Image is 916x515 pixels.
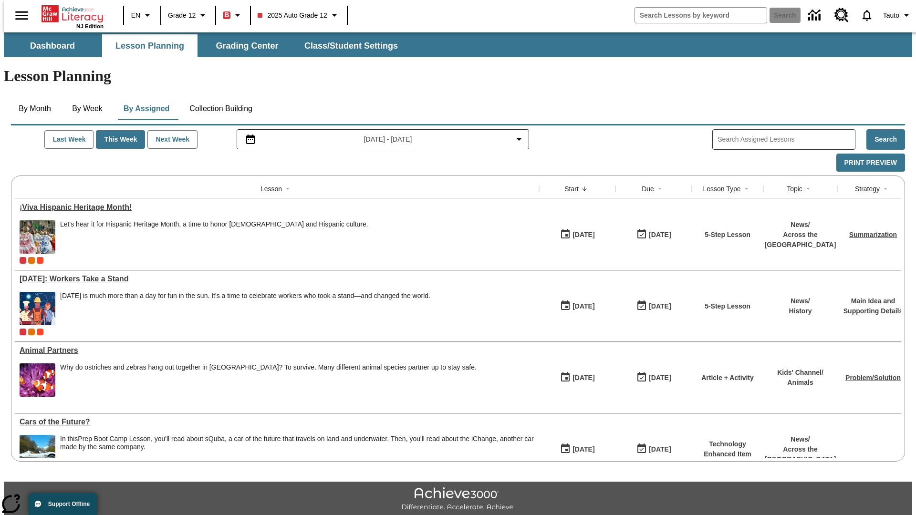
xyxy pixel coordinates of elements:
p: Technology Enhanced Item [697,439,759,459]
button: Sort [802,183,814,195]
div: Lesson [260,184,282,194]
button: Boost Class color is red. Change class color [219,7,247,24]
div: Current Class [20,329,26,335]
button: Print Preview [836,154,905,172]
a: Animal Partners, Lessons [20,346,534,355]
input: search field [635,8,767,23]
p: 5-Step Lesson [705,301,750,311]
a: Main Idea and Supporting Details [843,297,903,315]
a: Data Center [802,2,829,29]
button: Next Week [147,130,198,149]
div: [DATE] [572,229,594,241]
span: EN [131,10,140,21]
span: Let's hear it for Hispanic Heritage Month, a time to honor Hispanic Americans and Hispanic culture. [60,220,368,254]
button: 06/30/26: Last day the lesson can be accessed [633,297,674,315]
button: 06/30/26: Last day the lesson can be accessed [633,369,674,387]
span: Tauto [883,10,899,21]
span: Grade 12 [168,10,196,21]
span: Class/Student Settings [304,41,398,51]
button: 07/01/25: First time the lesson was available [557,440,598,458]
div: [DATE] [649,229,671,241]
div: Animal Partners [20,346,534,355]
h1: Lesson Planning [4,67,912,85]
a: Resource Center, Will open in new tab [829,2,854,28]
button: Last Week [44,130,94,149]
button: 09/21/25: Last day the lesson can be accessed [633,226,674,244]
a: Home [42,4,104,23]
p: Across the [GEOGRAPHIC_DATA] [765,230,836,250]
button: Collection Building [182,97,260,120]
p: Kids' Channel / [777,368,823,378]
p: Across the [GEOGRAPHIC_DATA] [765,444,836,464]
div: [DATE] is much more than a day for fun in the sun. It's a time to celebrate workers who took a st... [60,292,430,300]
img: Three clownfish swim around a purple anemone. [20,363,55,397]
div: [DATE] [572,300,594,312]
button: Sort [282,183,293,195]
div: OL 2025 Auto Grade 12 [28,329,35,335]
button: 07/23/25: First time the lesson was available [557,297,598,315]
a: Notifications [854,3,879,28]
div: Let's hear it for Hispanic Heritage Month, a time to honor [DEMOGRAPHIC_DATA] and Hispanic culture. [60,220,368,228]
input: Search Assigned Lessons [718,133,855,146]
div: SubNavbar [4,34,406,57]
button: Sort [741,183,752,195]
button: Profile/Settings [879,7,916,24]
button: 07/07/25: First time the lesson was available [557,369,598,387]
div: [DATE] [649,443,671,455]
span: B [224,9,229,21]
div: Current Class [20,257,26,264]
button: Grade: Grade 12, Select a grade [164,7,212,24]
div: Start [564,184,579,194]
button: By Month [11,97,59,120]
div: Home [42,3,104,29]
a: ¡Viva Hispanic Heritage Month! , Lessons [20,203,534,212]
div: Why do ostriches and zebras hang out together in [GEOGRAPHIC_DATA]? To survive. Many different an... [60,363,477,371]
img: A photograph of Hispanic women participating in a parade celebrating Hispanic culture. The women ... [20,220,55,254]
button: Support Offline [29,493,97,515]
span: Test 1 [37,257,43,264]
p: News / [789,296,812,306]
button: By Week [63,97,111,120]
svg: Collapse Date Range Filter [513,134,525,145]
button: Class/Student Settings [297,34,406,57]
a: Cars of the Future? , Lessons [20,418,534,426]
div: Labor Day is much more than a day for fun in the sun. It's a time to celebrate workers who took a... [60,292,430,325]
div: [DATE] [649,372,671,384]
img: High-tech automobile treading water. [20,435,55,468]
div: Labor Day: Workers Take a Stand [20,275,534,283]
div: Cars of the Future? [20,418,534,426]
button: Sort [579,183,590,195]
div: Strategy [855,184,880,194]
button: This Week [96,130,145,149]
p: Animals [777,378,823,388]
testabrev: Prep Boot Camp Lesson, you'll read about sQuba, a car of the future that travels on land and unde... [60,435,534,451]
button: By Assigned [116,97,177,120]
span: [DATE] - [DATE] [364,134,412,144]
div: [DATE] [572,372,594,384]
div: Test 1 [37,329,43,335]
div: Topic [787,184,802,194]
div: Due [642,184,654,194]
div: OL 2025 Auto Grade 12 [28,257,35,264]
p: 5-Step Lesson [705,230,750,240]
button: Sort [880,183,891,195]
button: 08/01/26: Last day the lesson can be accessed [633,440,674,458]
button: Select the date range menu item [241,134,525,145]
button: Language: EN, Select a language [127,7,157,24]
button: Lesson Planning [102,34,198,57]
span: 2025 Auto Grade 12 [258,10,327,21]
button: Dashboard [5,34,100,57]
div: In this Prep Boot Camp Lesson, you'll read about sQuba, a car of the future that travels on land ... [60,435,534,468]
span: Grading Center [216,41,278,51]
span: Lesson Planning [115,41,184,51]
button: Grading Center [199,34,295,57]
button: Class: 2025 Auto Grade 12, Select your class [254,7,343,24]
span: NJ Edition [76,23,104,29]
div: Lesson Type [703,184,740,194]
div: [DATE] [572,443,594,455]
